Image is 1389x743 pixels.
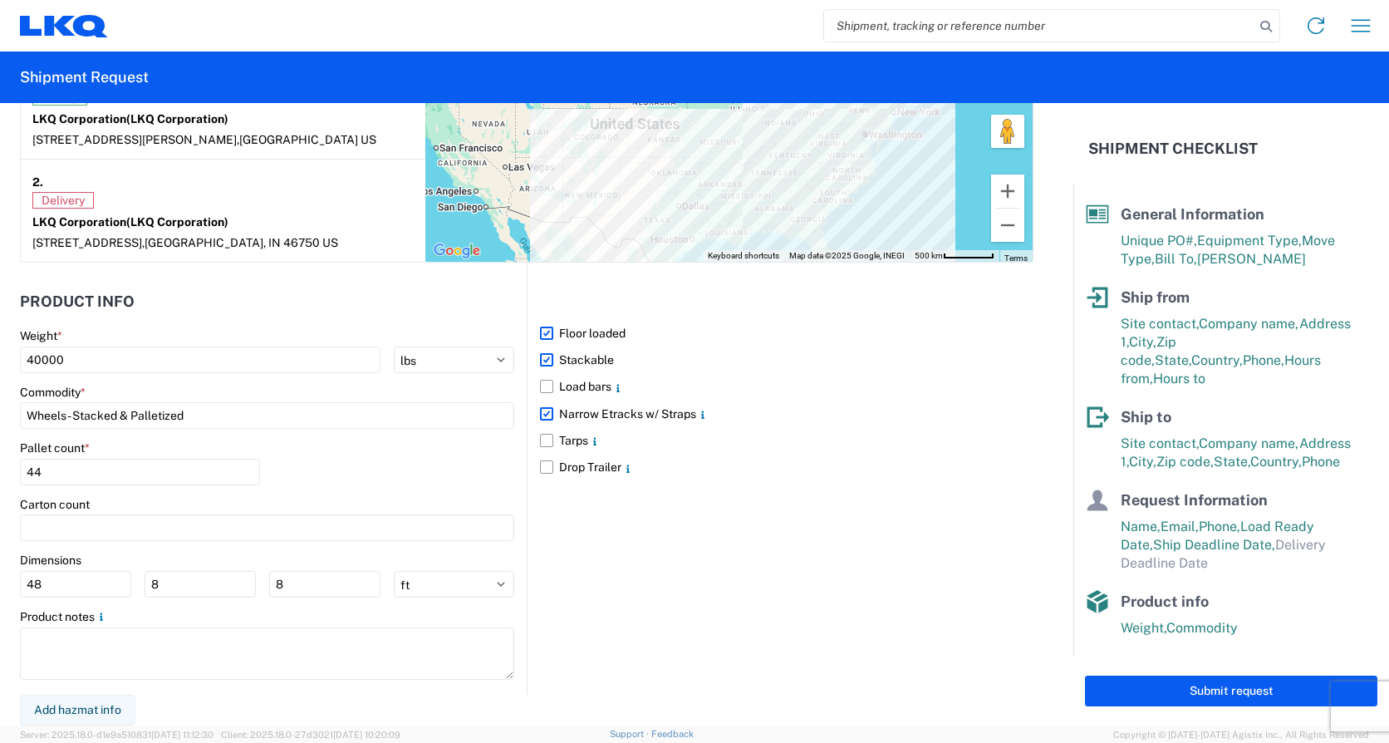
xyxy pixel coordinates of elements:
span: Product info [1121,593,1209,610]
span: Bill To, [1155,251,1197,267]
input: Shipment, tracking or reference number [824,10,1254,42]
label: Pallet count [20,440,90,455]
button: Map Scale: 500 km per 58 pixels [910,250,999,262]
span: Zip code, [1156,454,1214,470]
span: Name, [1121,519,1161,534]
strong: 2. [32,171,43,192]
span: [PERSON_NAME] [1197,251,1306,267]
a: Terms [1004,253,1028,263]
img: Google [429,240,484,262]
input: W [145,571,256,598]
span: State, [1155,352,1191,368]
h2: Shipment Checklist [1088,139,1258,159]
label: Floor loaded [540,320,1033,347]
label: Stackable [540,347,1033,373]
span: Country, [1250,454,1302,470]
span: Site contact, [1121,435,1199,451]
span: Ship to [1121,408,1171,426]
a: Feedback [651,729,694,739]
span: Commodity [1166,620,1238,636]
span: Ship from [1121,288,1190,306]
span: [GEOGRAPHIC_DATA] US [239,133,376,146]
label: Weight [20,328,62,343]
span: (LKQ Corporation) [126,112,228,125]
span: [DATE] 10:20:09 [333,730,400,740]
span: Email, [1161,519,1199,534]
span: City, [1129,454,1156,470]
label: Product notes [20,609,108,624]
span: Request Information [1121,491,1268,509]
button: Submit request [1085,676,1377,706]
input: H [269,571,380,598]
label: Narrow Etracks w/ Straps [540,401,1033,427]
span: Client: 2025.18.0-27d3021 [221,730,400,740]
label: Load bars [540,373,1033,400]
span: [GEOGRAPHIC_DATA], IN 46750 US [145,236,338,249]
a: Support [610,729,651,739]
span: [STREET_ADDRESS], [32,236,145,249]
span: Copyright © [DATE]-[DATE] Agistix Inc., All Rights Reserved [1113,727,1369,742]
span: Ship Deadline Date, [1153,537,1275,553]
span: [DATE] 11:12:30 [151,730,214,740]
label: Drop Trailer [540,454,1033,480]
span: Phone, [1199,519,1240,534]
span: Country, [1191,352,1243,368]
span: Delivery [32,192,94,209]
label: Dimensions [20,553,81,568]
span: Unique PO#, [1121,233,1197,248]
span: Phone [1302,454,1340,470]
button: Zoom in [991,175,1024,208]
button: Keyboard shortcuts [708,250,779,262]
strong: LKQ Corporation [32,112,228,125]
a: Open this area in Google Maps (opens a new window) [429,240,484,262]
span: Company name, [1199,316,1299,332]
button: Add hazmat info [20,695,135,726]
span: Server: 2025.18.0-d1e9a510831 [20,730,214,740]
span: City, [1129,334,1156,350]
button: Zoom out [991,209,1024,242]
span: State, [1214,454,1250,470]
label: Carton count [20,497,90,512]
span: Map data ©2025 Google, INEGI [789,251,905,260]
span: Phone, [1243,352,1284,368]
button: Drag Pegman onto the map to open Street View [991,115,1024,148]
span: Equipment Type, [1197,233,1302,248]
span: Weight, [1121,620,1166,636]
span: Company name, [1199,435,1299,451]
span: Hours to [1153,371,1205,386]
input: L [20,571,131,598]
h2: Shipment Request [20,67,149,87]
span: Site contact, [1121,316,1199,332]
span: (LKQ Corporation) [126,215,228,229]
span: 500 km [915,251,943,260]
label: Commodity [20,385,86,400]
label: Tarps [540,427,1033,454]
span: [STREET_ADDRESS][PERSON_NAME], [32,133,239,146]
h2: Product Info [20,293,135,310]
span: General Information [1121,205,1264,223]
strong: LKQ Corporation [32,215,228,229]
